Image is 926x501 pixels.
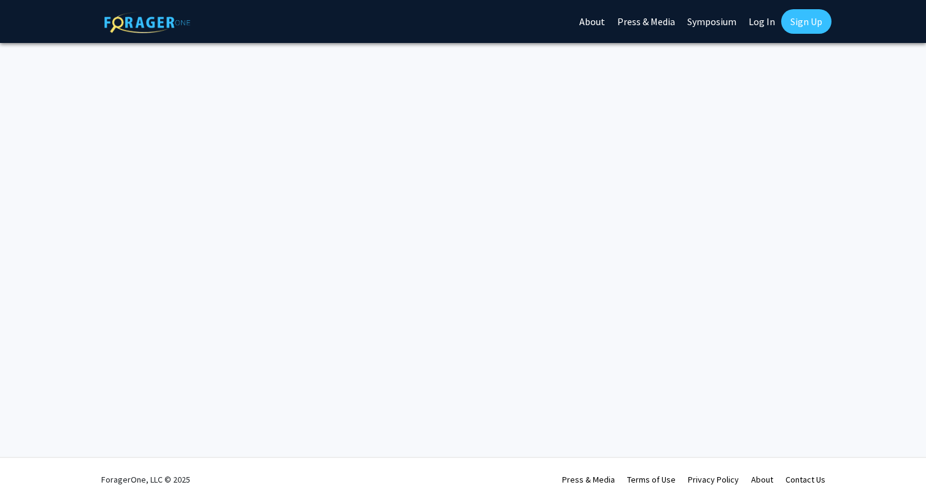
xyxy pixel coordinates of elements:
div: ForagerOne, LLC © 2025 [101,458,190,501]
a: Terms of Use [627,474,676,485]
img: ForagerOne Logo [104,12,190,33]
a: Sign Up [781,9,831,34]
a: About [751,474,773,485]
a: Contact Us [785,474,825,485]
a: Press & Media [562,474,615,485]
a: Privacy Policy [688,474,739,485]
